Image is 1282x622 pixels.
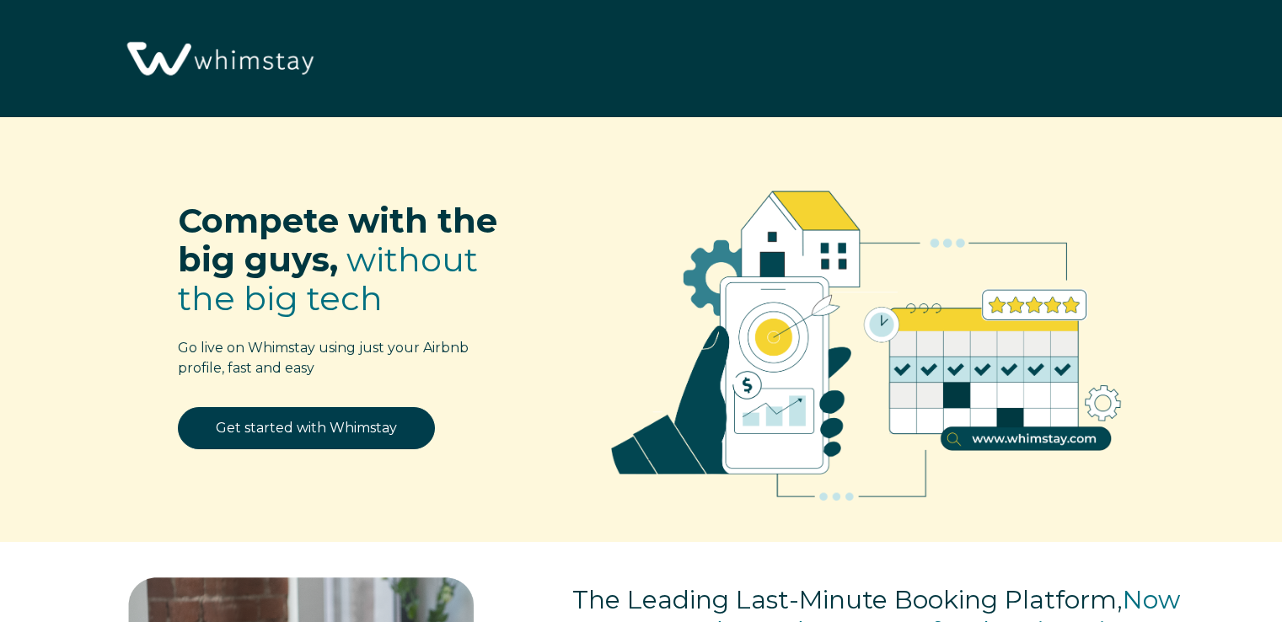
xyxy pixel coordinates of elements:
[118,8,319,111] img: Whimstay Logo-02 1
[178,239,478,319] span: without the big tech
[178,200,497,280] span: Compete with the big guys,
[178,407,435,449] a: Get started with Whimstay
[570,142,1163,532] img: RBO Ilustrations-02
[178,340,469,376] span: Go live on Whimstay using just your Airbnb profile, fast and easy
[572,584,1123,615] span: The Leading Last-Minute Booking Platform,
